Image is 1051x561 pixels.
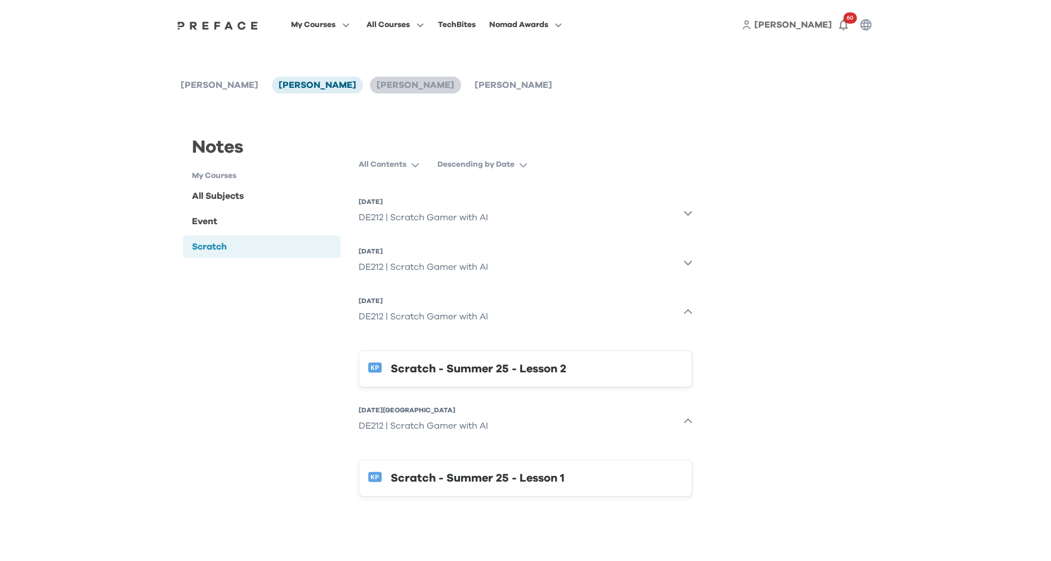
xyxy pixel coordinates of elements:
[175,20,261,29] a: Preface Logo
[437,18,475,32] div: TechBites
[192,240,227,253] div: Scratch
[288,17,353,32] button: My Courses
[183,134,341,170] div: Notes
[192,170,341,182] h1: My Courses
[359,154,428,175] button: All Contents
[192,215,217,228] div: Event
[391,360,683,378] div: Scratch - Summer 25 - Lesson 2
[175,21,261,30] img: Preface Logo
[359,242,692,283] button: [DATE]DE212 | Scratch Gamer with AI
[359,193,692,233] button: [DATE]DE212 | Scratch Gamer with AI
[437,159,515,170] p: Descending by Date
[377,81,454,90] span: [PERSON_NAME]
[359,401,692,442] button: [DATE][GEOGRAPHIC_DATA]DE212 | Scratch Gamer with AI
[359,197,488,206] div: [DATE]
[485,17,565,32] button: Nomad Awards
[832,14,855,36] button: 60
[391,469,683,487] div: Scratch - Summer 25 - Lesson 1
[475,81,552,90] span: [PERSON_NAME]
[279,81,356,90] span: [PERSON_NAME]
[359,305,488,328] div: DE212 | Scratch Gamer with AI
[359,256,488,278] div: DE212 | Scratch Gamer with AI
[359,159,406,170] p: All Contents
[359,206,488,229] div: DE212 | Scratch Gamer with AI
[754,18,832,32] a: [PERSON_NAME]
[366,18,410,32] span: All Courses
[363,17,427,32] button: All Courses
[754,20,832,29] span: [PERSON_NAME]
[843,12,857,24] span: 60
[359,296,488,305] div: [DATE]
[291,18,336,32] span: My Courses
[359,292,692,332] button: [DATE]DE212 | Scratch Gamer with AI
[359,460,692,497] button: Scratch - Summer 25 - Lesson 1
[359,406,488,415] div: [DATE][GEOGRAPHIC_DATA]
[181,81,258,90] span: [PERSON_NAME]
[359,247,488,256] div: [DATE]
[489,18,548,32] span: Nomad Awards
[359,415,488,437] div: DE212 | Scratch Gamer with AI
[192,189,244,203] div: All Subjects
[437,154,536,175] button: Descending by Date
[359,350,692,388] button: Scratch - Summer 25 - Lesson 2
